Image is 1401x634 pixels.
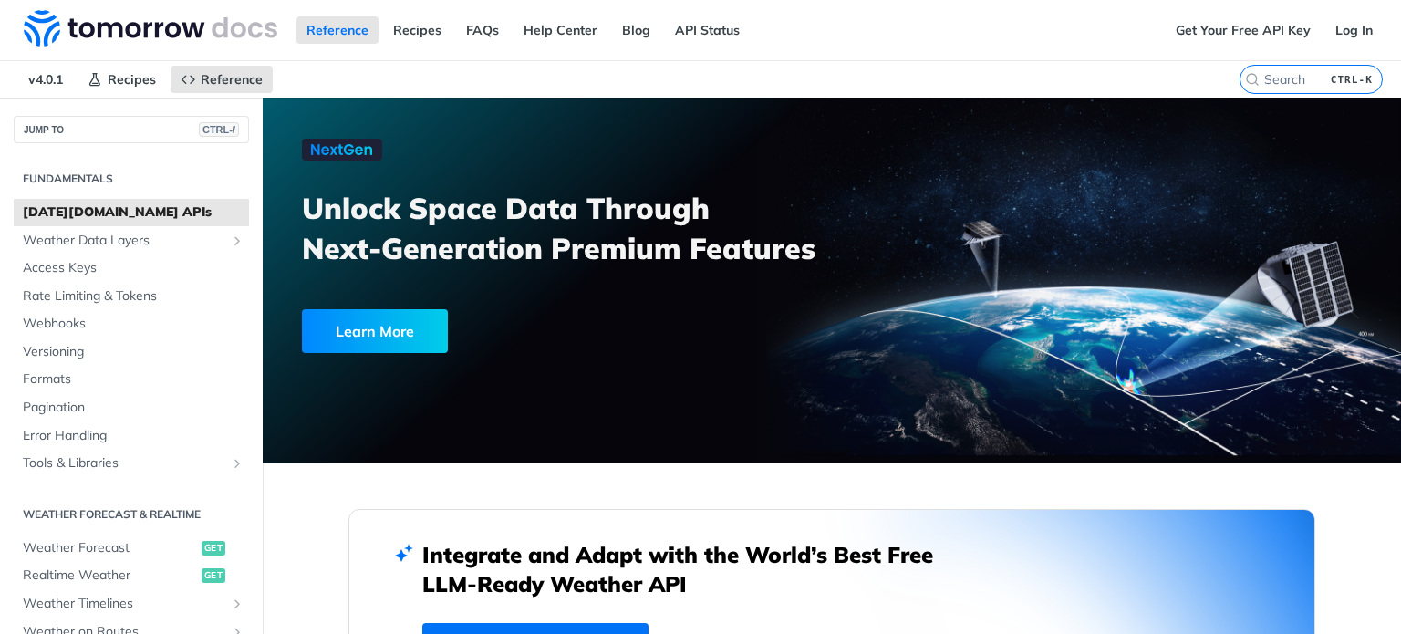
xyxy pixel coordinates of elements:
a: Formats [14,366,249,393]
div: Learn More [302,309,448,353]
h3: Unlock Space Data Through Next-Generation Premium Features [302,188,852,268]
a: Learn More [302,309,742,353]
a: [DATE][DOMAIN_NAME] APIs [14,199,249,226]
a: Error Handling [14,422,249,450]
h2: Weather Forecast & realtime [14,506,249,523]
a: Log In [1325,16,1383,44]
a: API Status [665,16,750,44]
span: Tools & Libraries [23,454,225,473]
span: v4.0.1 [18,66,73,93]
a: FAQs [456,16,509,44]
span: Pagination [23,399,244,417]
a: Blog [612,16,660,44]
h2: Fundamentals [14,171,249,187]
span: Access Keys [23,259,244,277]
a: Realtime Weatherget [14,562,249,589]
span: Formats [23,370,244,389]
a: Weather Forecastget [14,535,249,562]
a: Rate Limiting & Tokens [14,283,249,310]
span: CTRL-/ [199,122,239,137]
img: Tomorrow.io Weather API Docs [24,10,277,47]
button: Show subpages for Tools & Libraries [230,456,244,471]
svg: Search [1245,72,1260,87]
a: Access Keys [14,255,249,282]
a: Recipes [383,16,451,44]
h2: Integrate and Adapt with the World’s Best Free LLM-Ready Weather API [422,540,960,598]
span: Weather Forecast [23,539,197,557]
a: Tools & LibrariesShow subpages for Tools & Libraries [14,450,249,477]
span: Realtime Weather [23,566,197,585]
span: Rate Limiting & Tokens [23,287,244,306]
span: Weather Data Layers [23,232,225,250]
a: Versioning [14,338,249,366]
a: Help Center [514,16,607,44]
span: get [202,541,225,556]
a: Webhooks [14,310,249,338]
img: NextGen [302,139,382,161]
span: Weather Timelines [23,595,225,613]
button: Show subpages for Weather Timelines [230,597,244,611]
span: Recipes [108,71,156,88]
span: get [202,568,225,583]
a: Recipes [78,66,166,93]
span: [DATE][DOMAIN_NAME] APIs [23,203,244,222]
a: Weather Data LayersShow subpages for Weather Data Layers [14,227,249,255]
a: Get Your Free API Key [1166,16,1321,44]
button: JUMP TOCTRL-/ [14,116,249,143]
a: Reference [171,66,273,93]
a: Reference [296,16,379,44]
span: Reference [201,71,263,88]
span: Webhooks [23,315,244,333]
a: Weather TimelinesShow subpages for Weather Timelines [14,590,249,618]
span: Versioning [23,343,244,361]
a: Pagination [14,394,249,421]
kbd: CTRL-K [1326,70,1377,88]
button: Show subpages for Weather Data Layers [230,234,244,248]
span: Error Handling [23,427,244,445]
